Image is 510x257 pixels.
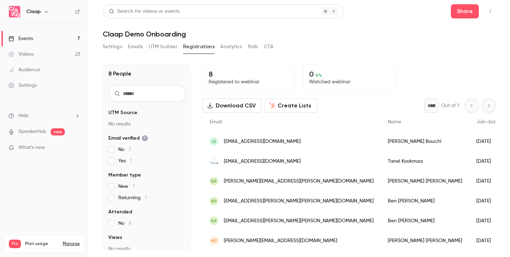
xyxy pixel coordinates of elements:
span: 7 [132,184,135,189]
span: Join date [476,119,498,124]
div: Tanel Kookmaa [381,151,469,171]
div: [DATE] [469,211,505,231]
p: Watched webinar [309,78,389,85]
span: 7 [129,147,131,152]
p: Out of 1 [441,102,459,109]
span: [EMAIL_ADDRESS][DOMAIN_NAME] [224,138,301,145]
div: Ben [PERSON_NAME] [381,211,469,231]
span: Pro [9,240,21,248]
h1: 8 People [108,69,131,78]
div: Settings [8,82,37,89]
div: [PERSON_NAME] [PERSON_NAME] [381,171,469,191]
p: Registered to webinar [209,78,289,85]
span: No [118,220,131,227]
p: No results [108,245,186,252]
img: Claap [9,6,20,17]
div: Videos [8,51,34,58]
span: [PERSON_NAME][EMAIL_ADDRESS][PERSON_NAME][DOMAIN_NAME] [224,178,374,185]
span: Views [108,234,122,241]
span: Member type [108,172,141,179]
div: Search for videos or events [109,8,180,15]
div: Audience [8,66,40,73]
span: Email verified [108,135,148,142]
span: 8 [129,221,131,226]
button: Download CSV [203,99,262,113]
p: 8 [209,70,289,78]
button: Share [451,4,479,18]
button: Create Lists [265,99,317,113]
span: BR [211,218,217,224]
p: 0 [309,70,389,78]
span: What's new [18,144,45,151]
button: Polls [248,41,258,52]
div: [PERSON_NAME] [PERSON_NAME] [381,231,469,251]
h6: Claap [26,8,41,15]
span: [EMAIL_ADDRESS][DOMAIN_NAME] [224,158,301,165]
div: [DATE] [469,231,505,251]
iframe: Noticeable Trigger [72,145,80,151]
div: Ben [PERSON_NAME] [381,191,469,211]
span: New [118,183,135,190]
span: Attended [108,208,132,216]
span: No [118,146,131,153]
p: No results [108,121,186,128]
span: HC [211,238,217,244]
div: [DATE] [469,171,505,191]
li: help-dropdown-opener [8,112,80,119]
img: viking.ee [210,157,218,166]
div: [DATE] [469,191,505,211]
span: [EMAIL_ADDRESS][PERSON_NAME][PERSON_NAME][DOMAIN_NAME] [224,217,374,225]
div: [PERSON_NAME] Bouchi [381,132,469,151]
span: Help [18,112,29,119]
span: new [51,128,65,135]
span: Name [388,119,401,124]
span: 1 [145,195,147,200]
span: BR [211,198,217,204]
button: CTA [264,41,273,52]
div: Events [8,35,33,42]
div: [DATE] [469,151,505,171]
span: Returning [118,194,147,201]
button: UTM builder [149,41,177,52]
span: Yes [118,157,132,164]
button: Emails [128,41,143,52]
span: 1 [130,158,132,163]
span: UTM Source [108,109,137,116]
a: SpeakerHub [18,128,46,135]
span: Plan usage [25,241,58,247]
a: Manage [63,241,80,247]
button: Settings [103,41,122,52]
span: [EMAIL_ADDRESS][PERSON_NAME][PERSON_NAME][DOMAIN_NAME] [224,197,374,205]
span: [PERSON_NAME][EMAIL_ADDRESS][DOMAIN_NAME] [224,237,337,245]
span: LB [211,138,216,145]
button: Registrations [183,41,215,52]
h1: Claap Demo Onboarding [103,30,496,38]
div: [DATE] [469,132,505,151]
span: Email [210,119,222,124]
span: 0 % [316,73,322,78]
button: Analytics [220,41,242,52]
span: BR [211,178,217,184]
